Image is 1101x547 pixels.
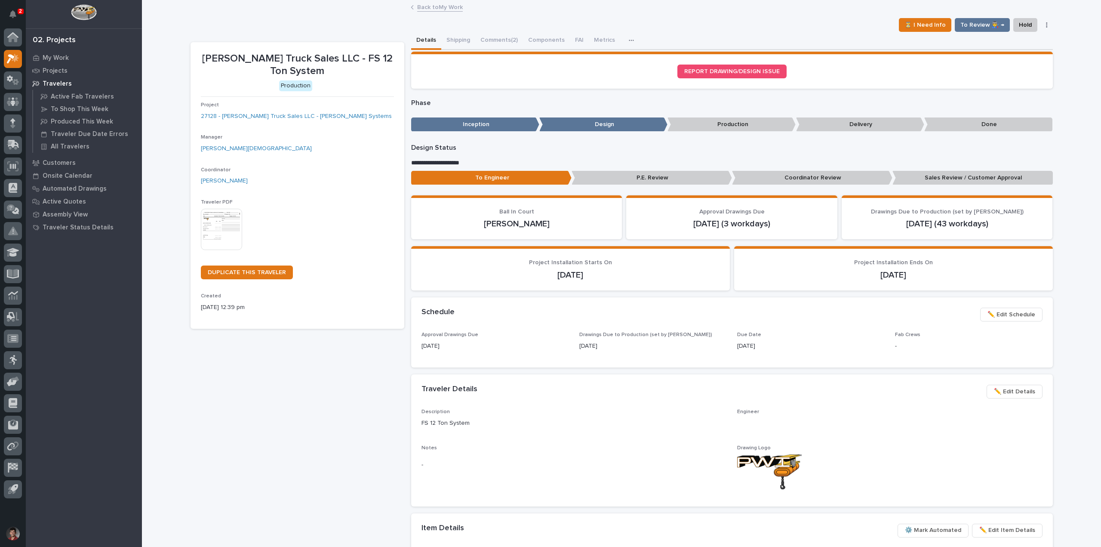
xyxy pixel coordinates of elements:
[987,309,1035,320] span: ✏️ Edit Schedule
[26,208,142,221] a: Assembly View
[579,342,727,351] p: [DATE]
[904,20,946,30] span: ⏳ I Need Info
[852,219,1043,229] p: [DATE] (43 workdays)
[201,200,233,205] span: Traveler PDF
[201,144,312,153] a: [PERSON_NAME][DEMOGRAPHIC_DATA]
[737,454,802,489] img: yWsEItkrhDCcNJSsMXszpOcPhw9JfLKPnBqiOSSNvoY
[43,211,88,219] p: Assembly View
[26,156,142,169] a: Customers
[980,308,1043,321] button: ✏️ Edit Schedule
[19,8,22,14] p: 2
[43,80,72,88] p: Travelers
[26,195,142,208] a: Active Quotes
[523,32,570,50] button: Components
[421,270,720,280] p: [DATE]
[201,294,221,299] span: Created
[33,36,76,45] div: 02. Projects
[572,171,732,185] p: P.E. Review
[499,209,534,215] span: Ball In Court
[1019,20,1032,30] span: Hold
[796,117,924,132] p: Delivery
[579,332,712,337] span: Drawings Due to Production (set by [PERSON_NAME])
[905,525,961,535] span: ⚙️ Mark Automated
[201,266,293,279] a: DUPLICATE THIS TRAVELER
[529,260,612,266] span: Project Installation Starts On
[201,102,219,108] span: Project
[475,32,523,50] button: Comments (2)
[1013,18,1037,32] button: Hold
[417,2,463,12] a: Back toMy Work
[411,117,539,132] p: Inception
[539,117,667,132] p: Design
[892,171,1053,185] p: Sales Review / Customer Approval
[411,99,1053,107] p: Phase
[421,385,477,394] h2: Traveler Details
[201,176,248,185] a: [PERSON_NAME]
[744,270,1043,280] p: [DATE]
[421,219,612,229] p: [PERSON_NAME]
[411,32,441,50] button: Details
[421,332,478,337] span: Approval Drawings Due
[11,10,22,24] div: Notifications2
[421,419,727,428] p: FS 12 Ton System
[51,118,113,126] p: Produced This Week
[421,445,437,451] span: Notes
[421,409,450,414] span: Description
[570,32,589,50] button: FAI
[51,93,114,101] p: Active Fab Travelers
[33,128,142,140] a: Traveler Due Date Errors
[71,4,96,20] img: Workspace Logo
[33,140,142,152] a: All Travelers
[737,409,759,414] span: Engineer
[421,460,727,470] p: -
[26,182,142,195] a: Automated Drawings
[732,171,892,185] p: Coordinator Review
[895,342,1043,351] p: -
[43,67,68,75] p: Projects
[899,18,951,32] button: ⏳ I Need Info
[26,169,142,182] a: Onsite Calendar
[201,135,222,140] span: Manager
[924,117,1052,132] p: Done
[871,209,1024,215] span: Drawings Due to Production (set by [PERSON_NAME])
[51,143,89,151] p: All Travelers
[43,159,76,167] p: Customers
[43,224,114,232] p: Traveler Status Details
[208,269,286,275] span: DUPLICATE THIS TRAVELER
[26,77,142,90] a: Travelers
[421,342,569,351] p: [DATE]
[667,117,796,132] p: Production
[26,51,142,64] a: My Work
[411,171,572,185] p: To Engineer
[441,32,475,50] button: Shipping
[411,144,1053,152] p: Design Status
[987,385,1043,399] button: ✏️ Edit Details
[4,525,22,543] button: users-avatar
[854,260,933,266] span: Project Installation Ends On
[737,332,761,337] span: Due Date
[51,105,108,113] p: To Shop This Week
[895,332,920,337] span: Fab Crews
[737,445,771,451] span: Drawing Logo
[201,53,394,77] p: [PERSON_NAME] Truck Sales LLC - FS 12 Ton System
[421,524,464,533] h2: Item Details
[43,54,69,62] p: My Work
[677,65,787,78] a: REPORT DRAWING/DESIGN ISSUE
[26,64,142,77] a: Projects
[26,221,142,234] a: Traveler Status Details
[43,185,107,193] p: Automated Drawings
[737,342,885,351] p: [DATE]
[637,219,827,229] p: [DATE] (3 workdays)
[201,112,392,121] a: 27128 - [PERSON_NAME] Truck Sales LLC - [PERSON_NAME] Systems
[684,68,780,74] span: REPORT DRAWING/DESIGN ISSUE
[421,308,455,317] h2: Schedule
[33,103,142,115] a: To Shop This Week
[201,303,394,312] p: [DATE] 12:39 pm
[201,167,231,173] span: Coordinator
[994,386,1035,397] span: ✏️ Edit Details
[51,130,128,138] p: Traveler Due Date Errors
[589,32,620,50] button: Metrics
[979,525,1035,535] span: ✏️ Edit Item Details
[955,18,1010,32] button: To Review 👨‍🏭 →
[4,5,22,23] button: Notifications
